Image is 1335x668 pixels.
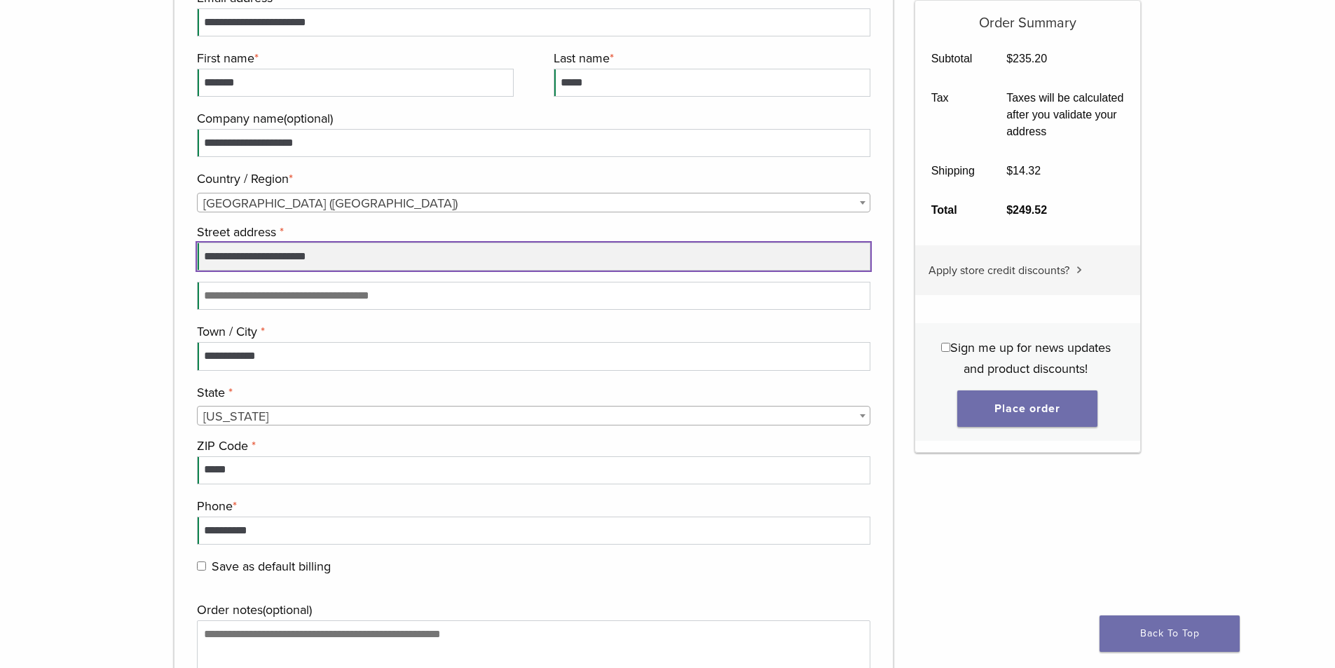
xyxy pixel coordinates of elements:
bdi: 235.20 [1006,53,1047,64]
button: Place order [957,390,1097,427]
a: Back To Top [1100,615,1240,652]
span: State [197,406,871,425]
input: Save as default billing [197,561,206,571]
label: Save as default billing [197,556,868,577]
label: Town / City [197,321,868,342]
label: State [197,382,868,403]
bdi: 14.32 [1006,165,1041,177]
label: Phone [197,496,868,517]
span: Sign me up for news updates and product discounts! [950,340,1111,376]
span: (optional) [263,602,312,618]
img: caret.svg [1076,266,1082,273]
th: Subtotal [915,39,991,79]
span: (optional) [284,111,333,126]
td: Taxes will be calculated after you validate your address [991,79,1140,151]
span: Utah [198,407,870,426]
bdi: 249.52 [1006,204,1047,216]
label: Company name [197,108,868,129]
span: Country / Region [197,193,871,212]
label: Last name [554,48,867,69]
label: Street address [197,221,868,243]
span: $ [1006,165,1013,177]
h5: Order Summary [915,1,1140,32]
input: Sign me up for news updates and product discounts! [941,343,950,352]
span: $ [1006,204,1013,216]
label: ZIP Code [197,435,868,456]
label: Order notes [197,599,868,620]
th: Tax [915,79,991,151]
span: $ [1006,53,1013,64]
th: Shipping [915,151,991,191]
th: Total [915,191,991,230]
label: Country / Region [197,168,868,189]
span: United States (US) [198,193,870,213]
label: First name [197,48,510,69]
span: Apply store credit discounts? [929,264,1069,278]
